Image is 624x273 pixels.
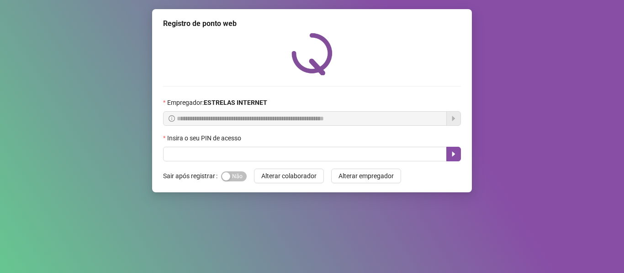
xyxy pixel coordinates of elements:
[261,171,317,181] span: Alterar colaborador
[291,33,333,75] img: QRPoint
[204,99,267,106] strong: ESTRELAS INTERNET
[331,169,401,183] button: Alterar empregador
[254,169,324,183] button: Alterar colaborador
[169,115,175,122] span: info-circle
[167,98,267,108] span: Empregador :
[163,133,247,143] label: Insira o seu PIN de acesso
[450,150,457,158] span: caret-right
[163,18,461,29] div: Registro de ponto web
[338,171,394,181] span: Alterar empregador
[163,169,221,183] label: Sair após registrar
